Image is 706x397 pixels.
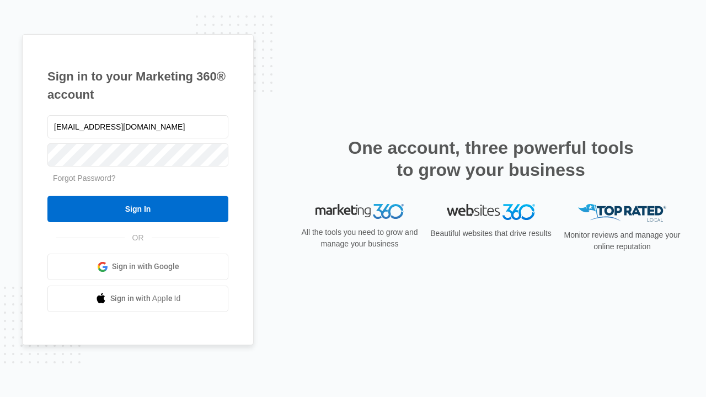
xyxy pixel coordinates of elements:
[345,137,637,181] h2: One account, three powerful tools to grow your business
[53,174,116,183] a: Forgot Password?
[447,204,535,220] img: Websites 360
[47,286,228,312] a: Sign in with Apple Id
[560,229,684,253] p: Monitor reviews and manage your online reputation
[47,196,228,222] input: Sign In
[578,204,666,222] img: Top Rated Local
[112,261,179,272] span: Sign in with Google
[315,204,404,219] img: Marketing 360
[47,67,228,104] h1: Sign in to your Marketing 360® account
[429,228,553,239] p: Beautiful websites that drive results
[110,293,181,304] span: Sign in with Apple Id
[298,227,421,250] p: All the tools you need to grow and manage your business
[47,115,228,138] input: Email
[47,254,228,280] a: Sign in with Google
[125,232,152,244] span: OR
